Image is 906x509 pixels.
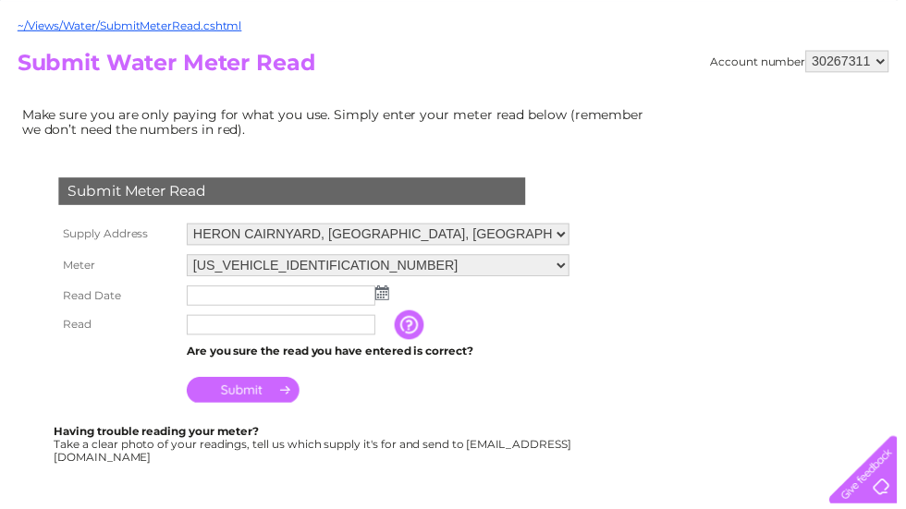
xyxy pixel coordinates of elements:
a: ~/Views/Water/SubmitMeterRead.cshtml [18,18,244,32]
a: Blog [745,79,772,92]
a: Telecoms [679,79,734,92]
a: Log out [845,79,888,92]
a: 0333 014 3131 [557,9,685,32]
a: Energy [627,79,667,92]
div: Take a clear photo of your readings, tell us which supply it's for and send to [EMAIL_ADDRESS][DO... [55,430,580,467]
img: logo.png [31,48,126,104]
div: Submit Meter Read [59,179,531,207]
img: ... [379,288,393,303]
div: Account number [717,51,898,73]
div: Clear Business is a trading name of Verastar Limited (registered in [GEOGRAPHIC_DATA] No. 3667643... [18,10,891,90]
td: Are you sure the read you have entered is correct? [184,343,580,367]
input: Submit [189,381,302,406]
a: Contact [783,79,828,92]
th: Read Date [55,284,184,313]
th: Supply Address [55,221,184,252]
a: Water [581,79,616,92]
input: Information [398,313,432,343]
td: Make sure you are only paying for what you use. Simply enter your meter read below (remember we d... [18,103,665,142]
th: Meter [55,252,184,284]
th: Read [55,313,184,343]
b: Having trouble reading your meter? [55,429,262,442]
h2: Submit Water Meter Read [18,51,898,86]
